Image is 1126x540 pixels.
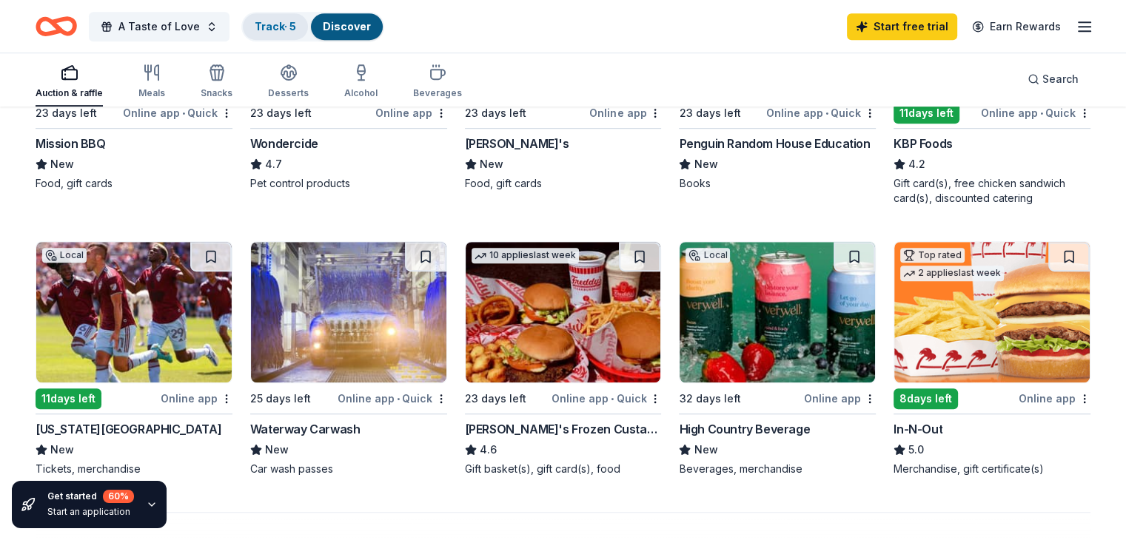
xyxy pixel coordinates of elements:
a: Image for Colorado RapidsLocal11days leftOnline app[US_STATE][GEOGRAPHIC_DATA]NewTickets, merchan... [36,241,232,476]
div: Alcohol [344,87,378,99]
span: New [694,441,717,459]
span: • [1040,107,1043,119]
span: New [265,441,289,459]
div: Merchandise, gift certificate(s) [894,462,1090,476]
img: Image for Waterway Carwash [251,242,446,382]
a: Image for Waterway Carwash25 days leftOnline app•QuickWaterway CarwashNewCar wash passes [250,241,447,476]
div: Car wash passes [250,462,447,476]
a: Image for In-N-OutTop rated2 applieslast week8days leftOnline appIn-N-Out5.0Merchandise, gift cer... [894,241,1090,476]
div: Pet control products [250,176,447,191]
a: Start free trial [847,13,957,40]
span: New [480,155,503,173]
div: 11 days left [894,103,959,124]
div: 23 days left [465,104,526,122]
button: A Taste of Love [89,12,229,41]
img: Image for Colorado Rapids [36,242,232,382]
div: High Country Beverage [679,420,810,438]
div: Online app [804,389,876,408]
div: In-N-Out [894,420,942,438]
div: Local [42,248,87,263]
div: Meals [138,87,165,99]
button: Desserts [268,58,309,107]
div: 8 days left [894,388,958,409]
div: [US_STATE][GEOGRAPHIC_DATA] [36,420,221,438]
div: 32 days left [679,390,740,408]
div: Books [679,176,876,191]
div: Food, gift cards [465,176,662,191]
div: Local [686,248,730,263]
div: 23 days left [250,104,312,122]
div: Online app Quick [338,389,447,408]
div: Auction & raffle [36,87,103,99]
span: • [397,393,400,405]
div: Tickets, merchandise [36,462,232,476]
img: Image for In-N-Out [894,242,1090,382]
div: Online app Quick [552,389,661,408]
div: [PERSON_NAME]'s [465,135,569,152]
div: Top rated [900,248,965,263]
a: Earn Rewards [963,13,1070,40]
a: Home [36,9,77,44]
div: Start an application [47,506,134,518]
button: Meals [138,58,165,107]
div: 23 days left [465,390,526,408]
div: Online app [589,104,661,122]
span: New [694,155,717,173]
button: Snacks [201,58,232,107]
button: Beverages [413,58,462,107]
a: Discover [323,20,371,33]
span: • [182,107,185,119]
a: Track· 5 [255,20,296,33]
div: 25 days left [250,390,311,408]
div: Gift card(s), free chicken sandwich card(s), discounted catering [894,176,1090,206]
span: New [50,155,74,173]
div: 23 days left [36,104,97,122]
div: Online app Quick [123,104,232,122]
div: Snacks [201,87,232,99]
div: 11 days left [36,388,101,409]
span: A Taste of Love [118,18,200,36]
div: 60 % [103,490,134,503]
span: 4.2 [908,155,925,173]
button: Alcohol [344,58,378,107]
img: Image for Freddy's Frozen Custard & Steakburgers [466,242,661,382]
a: Image for High Country BeverageLocal32 days leftOnline appHigh Country BeverageNewBeverages, merc... [679,241,876,476]
div: Gift basket(s), gift card(s), food [465,462,662,476]
div: [PERSON_NAME]'s Frozen Custard & Steakburgers [465,420,662,438]
div: Online app Quick [766,104,876,122]
span: • [611,393,614,405]
div: Mission BBQ [36,135,106,152]
div: Desserts [268,87,309,99]
div: Beverages [413,87,462,99]
div: KBP Foods [894,135,952,152]
button: Search [1016,64,1090,94]
button: Track· 5Discover [241,12,384,41]
a: Image for Freddy's Frozen Custard & Steakburgers10 applieslast week23 days leftOnline app•Quick[P... [465,241,662,476]
div: 2 applies last week [900,266,1004,281]
div: Beverages, merchandise [679,462,876,476]
div: Online app Quick [981,104,1090,122]
div: Online app [375,104,447,122]
span: 4.7 [265,155,282,173]
span: Search [1042,70,1079,88]
div: Online app [161,389,232,408]
div: 10 applies last week [472,248,579,263]
button: Auction & raffle [36,58,103,107]
div: Wondercide [250,135,318,152]
div: Get started [47,490,134,503]
span: • [825,107,828,119]
div: Penguin Random House Education [679,135,870,152]
img: Image for High Country Beverage [680,242,875,382]
span: 4.6 [480,441,497,459]
div: Waterway Carwash [250,420,361,438]
div: Online app [1019,389,1090,408]
div: Food, gift cards [36,176,232,191]
span: 5.0 [908,441,924,459]
div: 23 days left [679,104,740,122]
span: New [50,441,74,459]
